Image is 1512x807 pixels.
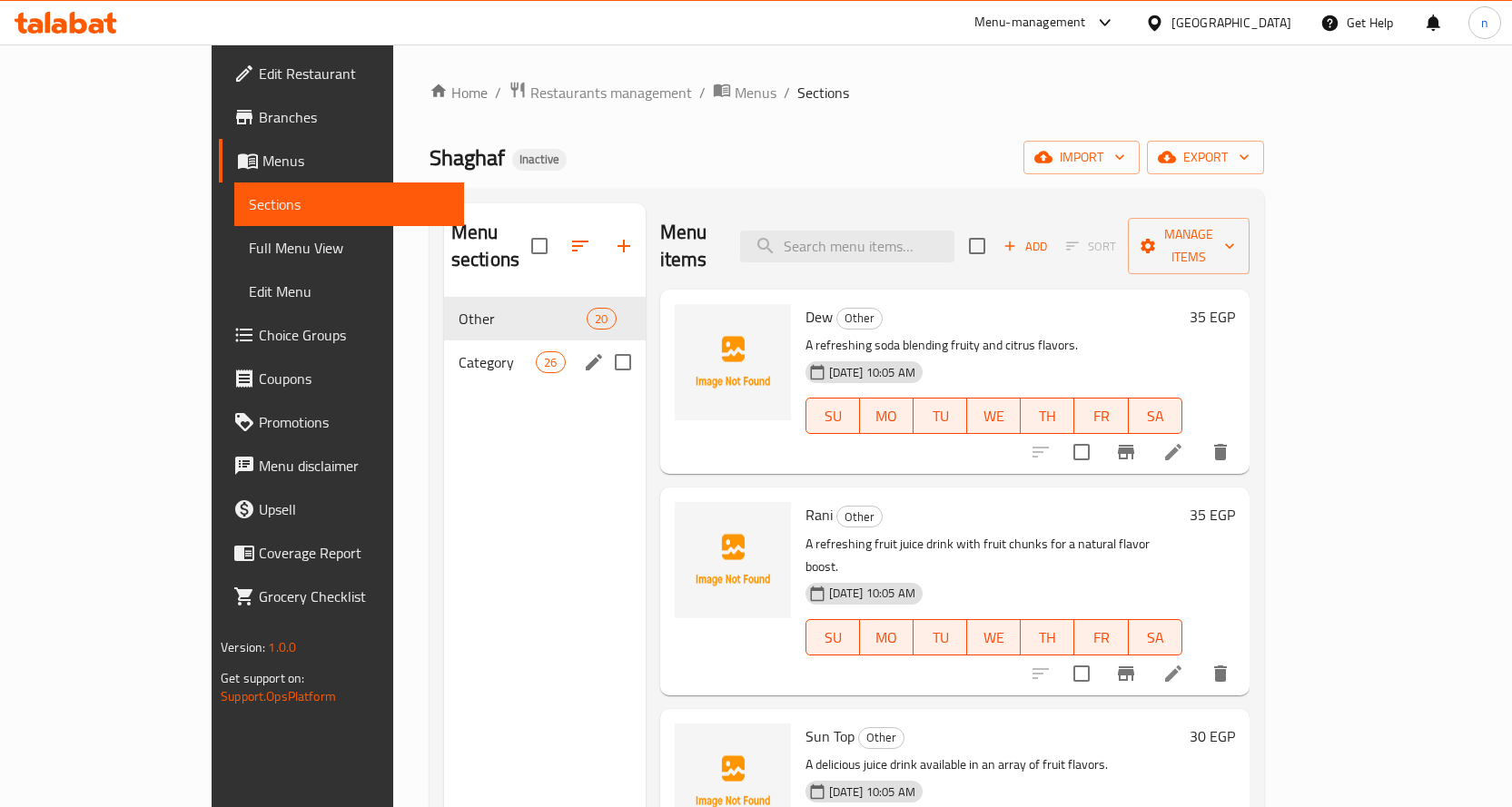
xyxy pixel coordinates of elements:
[1021,619,1074,655] button: TH
[512,149,567,171] div: Inactive
[512,152,567,167] span: Inactive
[1162,441,1184,463] a: Edit menu item
[588,310,615,328] span: 20
[1062,654,1101,693] span: Select to update
[713,81,776,104] a: Menus
[836,308,883,330] div: Other
[1142,223,1235,269] span: Manage items
[587,308,616,330] div: items
[219,575,464,618] a: Grocery Checklist
[219,139,464,182] a: Menus
[459,308,587,330] span: Other
[699,82,706,103] li: /
[805,303,833,330] span: Dew
[459,351,536,373] span: Category
[996,232,1054,261] button: Add
[558,224,602,268] span: Sort sections
[259,542,450,564] span: Coverage Report
[1082,625,1121,651] span: FR
[860,398,914,434] button: MO
[249,280,450,302] span: Edit Menu
[259,586,450,607] span: Grocery Checklist
[859,727,904,748] span: Other
[921,625,960,651] span: TU
[1021,398,1074,434] button: TH
[1162,663,1184,684] a: Edit menu item
[1481,13,1488,33] span: n
[974,625,1013,651] span: WE
[1129,398,1182,434] button: SA
[1104,652,1148,695] button: Branch-specific-item
[822,783,923,801] span: [DATE] 10:05 AM
[1190,723,1235,749] h6: 30 EGP
[580,349,608,376] button: edit
[234,226,464,270] a: Full Menu View
[805,723,855,750] span: Sun Top
[259,106,450,128] span: Branches
[430,81,1264,104] nav: breadcrumb
[805,533,1182,578] p: A refreshing fruit juice drink with fruit chunks for a natural flavor boost.
[958,227,996,265] span: Select section
[1190,304,1235,330] h6: 35 EGP
[974,12,1086,34] div: Menu-management
[249,193,450,215] span: Sections
[537,354,564,371] span: 26
[675,502,791,618] img: Rani
[1136,403,1175,429] span: SA
[259,63,450,84] span: Edit Restaurant
[1128,218,1250,274] button: Manage items
[221,684,336,708] a: Support.OpsPlatform
[259,498,450,520] span: Upsell
[822,364,923,381] span: [DATE] 10:05 AM
[219,400,464,444] a: Promotions
[451,219,531,273] h2: Menu sections
[1171,13,1291,33] div: [GEOGRAPHIC_DATA]
[530,82,692,103] span: Restaurants management
[996,232,1054,261] span: Add item
[1062,433,1101,471] span: Select to update
[967,619,1021,655] button: WE
[1038,146,1125,169] span: import
[921,403,960,429] span: TU
[219,357,464,400] a: Coupons
[675,304,791,420] img: Dew
[509,81,692,104] a: Restaurants management
[430,137,505,178] span: Shaghaf
[1129,619,1182,655] button: SA
[1082,403,1121,429] span: FR
[867,625,906,651] span: MO
[860,619,914,655] button: MO
[219,95,464,139] a: Branches
[259,324,450,346] span: Choice Groups
[444,340,646,384] div: Category26edit
[1199,430,1242,474] button: delete
[221,635,265,659] span: Version:
[219,487,464,531] a: Upsell
[259,411,450,433] span: Promotions
[814,403,853,429] span: SU
[219,531,464,575] a: Coverage Report
[602,224,646,268] button: Add section
[495,82,501,103] li: /
[805,398,860,434] button: SU
[444,290,646,391] nav: Menu sections
[1147,141,1264,174] button: export
[1161,146,1250,169] span: export
[805,619,860,655] button: SU
[259,455,450,477] span: Menu disclaimer
[262,150,450,172] span: Menus
[822,585,923,602] span: [DATE] 10:05 AM
[805,753,1182,776] p: A delicious juice drink available in an array of fruit flavors.
[836,506,883,527] div: Other
[1054,232,1128,261] span: Select section first
[814,625,853,651] span: SU
[1001,236,1050,257] span: Add
[735,82,776,103] span: Menus
[234,270,464,313] a: Edit Menu
[1190,502,1235,527] h6: 35 EGP
[660,219,718,273] h2: Menu items
[1074,619,1128,655] button: FR
[914,398,967,434] button: TU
